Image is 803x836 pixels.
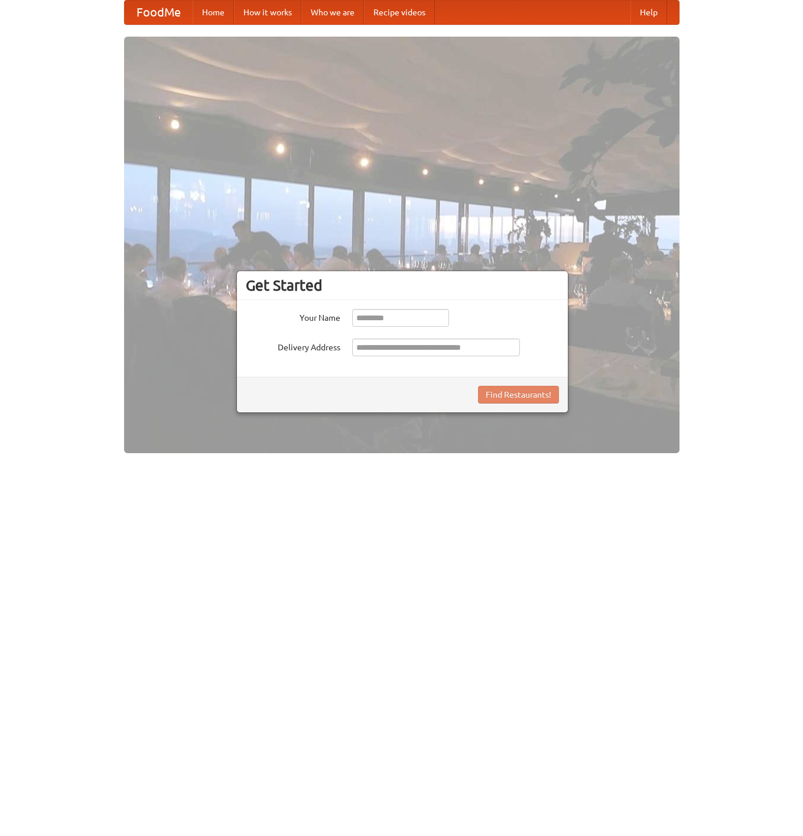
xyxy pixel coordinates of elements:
[364,1,435,24] a: Recipe videos
[246,339,340,353] label: Delivery Address
[246,309,340,324] label: Your Name
[125,1,193,24] a: FoodMe
[478,386,559,404] button: Find Restaurants!
[246,277,559,294] h3: Get Started
[234,1,301,24] a: How it works
[630,1,667,24] a: Help
[301,1,364,24] a: Who we are
[193,1,234,24] a: Home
